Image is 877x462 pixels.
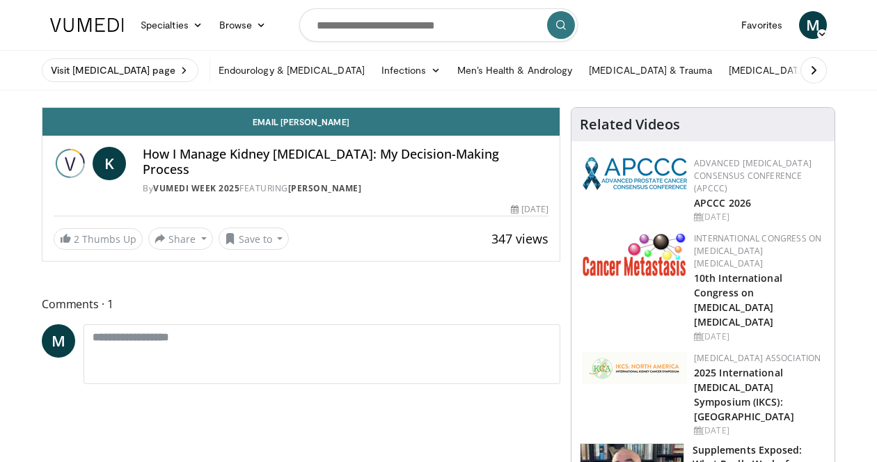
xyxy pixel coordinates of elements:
[373,56,449,84] a: Infections
[74,232,79,246] span: 2
[491,230,548,247] span: 347 views
[580,56,720,84] a: [MEDICAL_DATA] & Trauma
[694,424,823,437] div: [DATE]
[449,56,581,84] a: Men’s Health & Andrology
[143,182,548,195] div: By FEATURING
[219,228,290,250] button: Save to
[583,232,687,276] img: 6ff8bc22-9509-4454-a4f8-ac79dd3b8976.png.150x105_q85_autocrop_double_scale_upscale_version-0.2.png
[694,352,821,364] a: [MEDICAL_DATA] Association
[799,11,827,39] a: M
[694,196,751,209] a: APCCC 2026
[153,182,239,194] a: Vumedi Week 2025
[211,11,275,39] a: Browse
[694,232,821,269] a: International Congress on [MEDICAL_DATA] [MEDICAL_DATA]
[288,182,362,194] a: [PERSON_NAME]
[694,330,823,343] div: [DATE]
[511,203,548,216] div: [DATE]
[50,18,124,32] img: VuMedi Logo
[583,352,687,384] img: fca7e709-d275-4aeb-92d8-8ddafe93f2a6.png.150x105_q85_autocrop_double_scale_upscale_version-0.2.png
[694,211,823,223] div: [DATE]
[694,157,812,194] a: Advanced [MEDICAL_DATA] Consensus Conference (APCCC)
[42,58,198,82] a: Visit [MEDICAL_DATA] page
[299,8,578,42] input: Search topics, interventions
[132,11,211,39] a: Specialties
[42,324,75,358] a: M
[54,147,87,180] img: Vumedi Week 2025
[54,228,143,250] a: 2 Thumbs Up
[93,147,126,180] a: K
[143,147,548,177] h4: How I Manage Kidney [MEDICAL_DATA]: My Decision-Making Process
[694,366,794,423] a: 2025 International [MEDICAL_DATA] Symposium (IKCS): [GEOGRAPHIC_DATA]
[583,157,687,190] img: 92ba7c40-df22-45a2-8e3f-1ca017a3d5ba.png.150x105_q85_autocrop_double_scale_upscale_version-0.2.png
[42,108,560,136] a: Email [PERSON_NAME]
[42,295,560,313] span: Comments 1
[733,11,791,39] a: Favorites
[580,116,680,133] h4: Related Videos
[210,56,373,84] a: Endourology & [MEDICAL_DATA]
[148,228,213,250] button: Share
[694,271,782,328] a: 10th International Congress on [MEDICAL_DATA] [MEDICAL_DATA]
[720,56,815,84] a: [MEDICAL_DATA]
